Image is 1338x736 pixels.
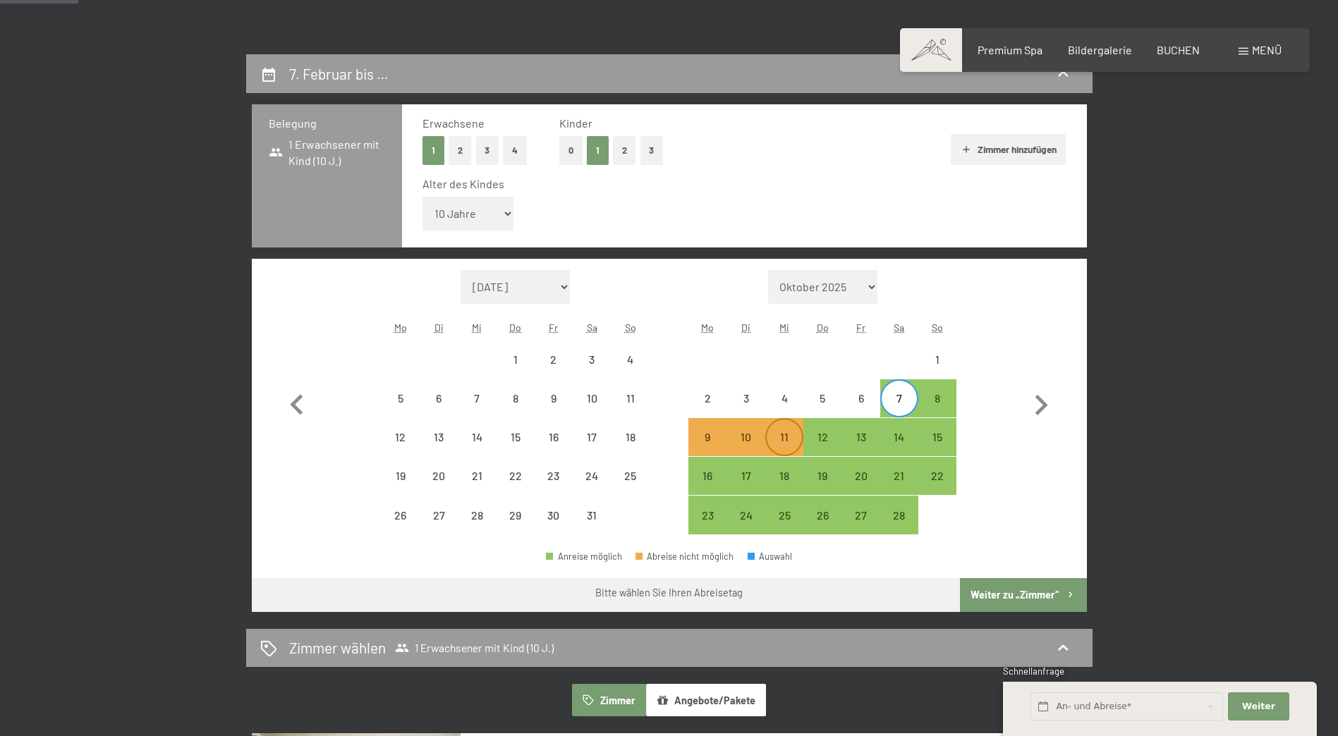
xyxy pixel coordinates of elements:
[383,510,418,545] div: 26
[497,379,535,417] div: Thu Jan 08 2026
[1252,43,1282,56] span: Menü
[817,321,829,333] abbr: Donnerstag
[420,379,458,417] div: Tue Jan 06 2026
[535,379,573,417] div: Abreise nicht möglich
[497,496,535,534] div: Abreise nicht möglich
[803,496,841,534] div: Abreise möglich
[932,321,943,333] abbr: Sonntag
[476,136,499,165] button: 3
[1157,43,1200,56] a: BUCHEN
[880,457,918,495] div: Sat Feb 21 2026
[536,431,571,467] div: 16
[459,510,494,545] div: 28
[880,418,918,456] div: Sat Feb 14 2026
[803,457,841,495] div: Abreise möglich
[843,393,878,428] div: 6
[536,510,571,545] div: 30
[960,578,1086,612] button: Weiter zu „Zimmer“
[572,684,645,716] button: Zimmer
[690,470,725,505] div: 16
[458,418,496,456] div: Abreise nicht möglich
[574,431,609,467] div: 17
[383,470,418,505] div: 19
[765,496,803,534] div: Wed Feb 25 2026
[611,457,649,495] div: Sun Jan 25 2026
[395,641,554,655] span: 1 Erwachsener mit Kind (10 J.)
[289,65,389,82] h2: 7. Februar bis …
[497,340,535,378] div: Thu Jan 01 2026
[421,510,456,545] div: 27
[535,418,573,456] div: Fri Jan 16 2026
[611,379,649,417] div: Sun Jan 11 2026
[856,321,865,333] abbr: Freitag
[894,321,904,333] abbr: Samstag
[509,321,521,333] abbr: Donnerstag
[383,393,418,428] div: 5
[559,116,592,130] span: Kinder
[1242,700,1275,713] span: Weiter
[611,418,649,456] div: Sun Jan 18 2026
[536,393,571,428] div: 9
[420,418,458,456] div: Abreise nicht möglich
[918,340,956,378] div: Abreise nicht möglich
[765,496,803,534] div: Abreise möglich
[420,379,458,417] div: Abreise nicht möglich
[382,496,420,534] div: Abreise nicht möglich
[841,496,880,534] div: Fri Feb 27 2026
[535,418,573,456] div: Abreise nicht möglich
[612,431,647,467] div: 18
[688,496,726,534] div: Mon Feb 23 2026
[779,321,789,333] abbr: Mittwoch
[1068,43,1132,56] span: Bildergalerie
[573,379,611,417] div: Sat Jan 10 2026
[843,510,878,545] div: 27
[587,321,597,333] abbr: Samstag
[635,552,734,561] div: Abreise nicht möglich
[420,418,458,456] div: Tue Jan 13 2026
[841,496,880,534] div: Abreise möglich
[688,379,726,417] div: Mon Feb 02 2026
[611,418,649,456] div: Abreise nicht möglich
[918,340,956,378] div: Sun Feb 01 2026
[841,379,880,417] div: Fri Feb 06 2026
[882,431,917,467] div: 14
[420,457,458,495] div: Abreise nicht möglich
[382,496,420,534] div: Mon Jan 26 2026
[612,393,647,428] div: 11
[535,379,573,417] div: Fri Jan 09 2026
[805,393,840,428] div: 5
[498,354,533,389] div: 1
[574,354,609,389] div: 3
[459,470,494,505] div: 21
[546,552,622,561] div: Anreise möglich
[803,457,841,495] div: Thu Feb 19 2026
[805,470,840,505] div: 19
[765,379,803,417] div: Abreise nicht möglich
[880,379,918,417] div: Sat Feb 07 2026
[646,684,766,716] button: Angebote/Pakete
[690,431,725,467] div: 9
[276,270,317,535] button: Vorheriger Monat
[382,457,420,495] div: Abreise nicht möglich
[269,137,385,168] span: 1 Erwachsener mit Kind (10 J.)
[882,393,917,428] div: 7
[729,393,764,428] div: 3
[573,418,611,456] div: Sat Jan 17 2026
[880,379,918,417] div: Abreise möglich
[382,379,420,417] div: Abreise nicht möglich
[1228,692,1289,721] button: Weiter
[421,393,456,428] div: 6
[536,470,571,505] div: 23
[727,496,765,534] div: Abreise möglich
[535,496,573,534] div: Fri Jan 30 2026
[497,418,535,456] div: Thu Jan 15 2026
[882,470,917,505] div: 21
[767,393,802,428] div: 4
[978,43,1042,56] span: Premium Spa
[880,496,918,534] div: Sat Feb 28 2026
[458,457,496,495] div: Abreise nicht möglich
[497,496,535,534] div: Thu Jan 29 2026
[918,379,956,417] div: Sun Feb 08 2026
[535,457,573,495] div: Abreise nicht möglich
